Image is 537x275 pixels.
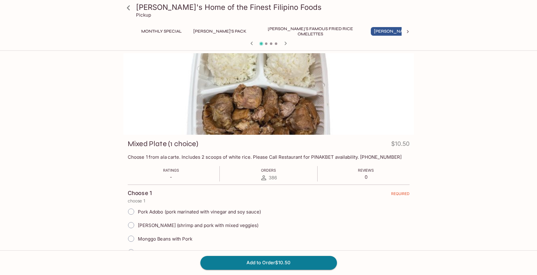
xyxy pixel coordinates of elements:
span: REQUIRED [391,191,410,198]
div: Mixed Plate (1 choice) [123,53,414,135]
button: [PERSON_NAME]'s Mixed Plates [371,27,449,36]
p: - [163,174,179,180]
h4: Choose 1 [128,190,152,197]
button: [PERSON_NAME]'s Pack [190,27,250,36]
p: choose 1 [128,198,410,203]
p: Choose 1 from ala carte. Includes 2 scoops of white rice. Please Call Restaurant for PINAKBET ava... [128,154,410,160]
h3: [PERSON_NAME]'s Home of the Finest Filipino Foods [136,2,411,12]
span: Monggo Beans with Pork [138,236,193,242]
span: 386 [269,175,277,181]
span: Pork Adobo (pork marinated with vinegar and soy sauce) [138,209,261,215]
span: [PERSON_NAME] (shrimp and pork with mixed veggies) [138,222,259,228]
span: Ratings [163,168,179,173]
span: Pansit (bihon noodles mixed with pork and veggies) [138,249,250,255]
h3: Mixed Plate (1 choice) [128,139,198,149]
button: [PERSON_NAME]'s Famous Fried Rice Omelettes [255,27,366,36]
span: Orders [261,168,276,173]
span: Reviews [358,168,374,173]
p: Pickup [136,12,151,18]
button: Monthly Special [138,27,185,36]
h4: $10.50 [391,139,410,151]
p: 0 [358,174,374,180]
button: Add to Order$10.50 [200,256,337,269]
